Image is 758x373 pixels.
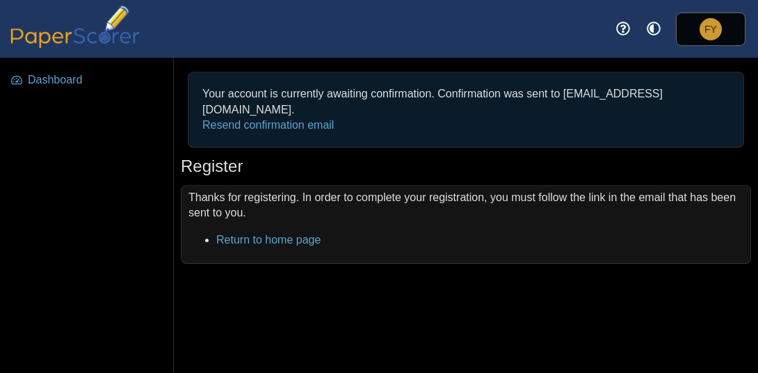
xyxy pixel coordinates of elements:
[195,79,736,140] div: Your account is currently awaiting confirmation. Confirmation was sent to [EMAIL_ADDRESS][DOMAIN_...
[181,154,243,178] h1: Register
[216,234,321,246] a: Return to home page
[6,38,145,50] a: PaperScorer
[181,185,751,264] div: Thanks for registering. In order to complete your registration, you must follow the link in the e...
[700,18,722,40] span: Freya Yodico
[202,119,334,131] a: Resend confirmation email
[28,72,163,88] span: Dashboard
[676,13,745,46] a: Freya Yodico
[6,6,145,48] img: PaperScorer
[6,63,169,97] a: Dashboard
[704,24,717,34] span: Freya Yodico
